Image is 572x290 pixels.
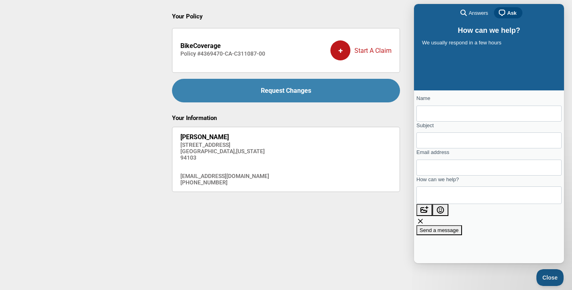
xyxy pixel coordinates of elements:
[180,148,269,154] h4: [GEOGRAPHIC_DATA] , [US_STATE]
[330,34,392,66] div: Start A Claim
[180,154,269,161] h4: 94103
[172,114,400,122] h2: Your Information
[414,4,564,263] iframe: Help Scout Beacon - Live Chat, Contact Form, and Knowledge Base
[536,269,564,286] iframe: Help Scout Beacon - Close
[180,50,265,57] h4: Policy # 4369470-CA-C311087-00
[172,79,400,102] a: Request Changes
[330,40,350,60] div: +
[180,173,269,179] h4: [EMAIL_ADDRESS][DOMAIN_NAME]
[172,13,400,20] h2: Your Policy
[180,142,269,148] h4: [STREET_ADDRESS]
[180,42,221,50] strong: BikeCoverage
[180,179,269,186] h4: [PHONE_NUMBER]
[330,34,392,66] a: +Start A Claim
[180,133,229,141] strong: [PERSON_NAME]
